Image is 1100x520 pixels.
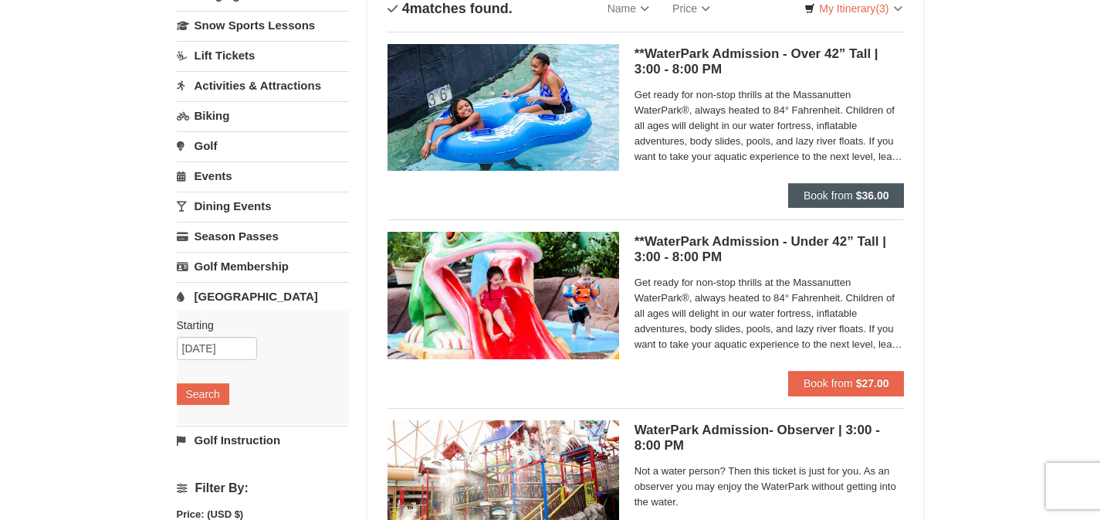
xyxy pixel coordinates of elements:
span: 4 [402,1,410,16]
a: Golf Instruction [177,426,349,454]
strong: $27.00 [856,377,889,389]
a: Golf Membership [177,252,349,280]
a: Activities & Attractions [177,71,349,100]
a: Golf [177,131,349,160]
a: Events [177,161,349,190]
a: Lift Tickets [177,41,349,70]
img: 6619917-1062-d161e022.jpg [388,232,619,359]
span: Get ready for non-stop thrills at the Massanutten WaterPark®, always heated to 84° Fahrenheit. Ch... [635,275,905,352]
span: Book from [804,189,853,202]
h4: Filter By: [177,481,349,495]
h4: matches found. [388,1,513,16]
a: Biking [177,101,349,130]
strong: $36.00 [856,189,889,202]
button: Book from $27.00 [788,371,905,396]
h5: **WaterPark Admission - Over 42” Tall | 3:00 - 8:00 PM [635,46,905,77]
a: Season Passes [177,222,349,250]
strong: Price: (USD $) [177,508,244,520]
label: Starting [177,318,337,333]
button: Book from $36.00 [788,183,905,208]
img: 6619917-1058-293f39d8.jpg [388,44,619,171]
button: Search [177,383,229,405]
span: Not a water person? Then this ticket is just for you. As an observer you may enjoy the WaterPark ... [635,464,905,510]
span: (3) [875,2,888,15]
h5: WaterPark Admission- Observer | 3:00 - 8:00 PM [635,423,905,454]
a: Dining Events [177,192,349,220]
span: Book from [804,377,853,389]
a: [GEOGRAPHIC_DATA] [177,282,349,311]
a: Snow Sports Lessons [177,11,349,39]
h5: **WaterPark Admission - Under 42” Tall | 3:00 - 8:00 PM [635,234,905,265]
span: Get ready for non-stop thrills at the Massanutten WaterPark®, always heated to 84° Fahrenheit. Ch... [635,87,905,165]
